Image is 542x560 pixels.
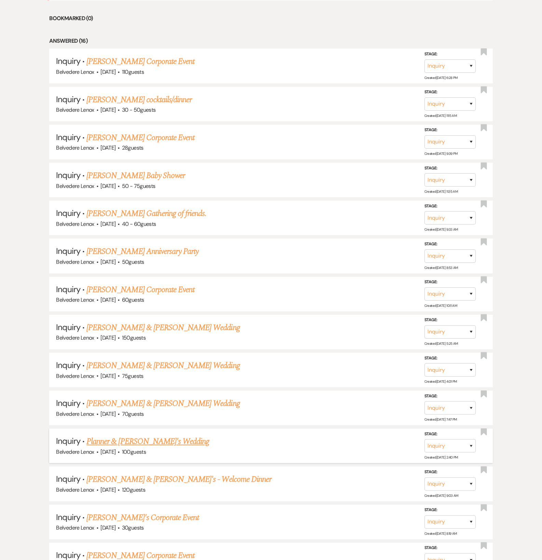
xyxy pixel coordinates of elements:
[100,258,116,265] span: [DATE]
[56,144,94,151] span: Belvedere Lenox
[56,258,94,265] span: Belvedere Lenox
[86,94,192,106] a: [PERSON_NAME] cocktails/dinner
[424,354,476,362] label: Stage:
[424,431,476,438] label: Stage:
[122,220,156,228] span: 40 - 60 guests
[100,220,116,228] span: [DATE]
[122,372,144,380] span: 75 guests
[56,512,80,522] span: Inquiry
[424,506,476,514] label: Stage:
[86,132,194,144] a: [PERSON_NAME] Corporate Event
[56,296,94,303] span: Belvedere Lenox
[56,360,80,370] span: Inquiry
[56,246,80,256] span: Inquiry
[86,245,199,258] a: [PERSON_NAME] Anniversary Party
[122,296,144,303] span: 60 guests
[86,473,271,486] a: [PERSON_NAME] & [PERSON_NAME]'s - Welcome Dinner
[122,106,156,113] span: 30 - 50 guests
[49,14,492,23] li: Bookmarked (0)
[122,68,144,76] span: 110 guests
[86,397,240,410] a: [PERSON_NAME] & [PERSON_NAME] Wedding
[100,372,116,380] span: [DATE]
[56,322,80,332] span: Inquiry
[424,316,476,324] label: Stage:
[122,486,145,493] span: 120 guests
[122,410,144,418] span: 70 guests
[86,322,240,334] a: [PERSON_NAME] & [PERSON_NAME] Wedding
[56,132,80,142] span: Inquiry
[424,341,458,346] span: Created: [DATE] 5:25 AM
[424,303,457,308] span: Created: [DATE] 10:11 AM
[122,524,144,531] span: 30 guests
[56,208,80,218] span: Inquiry
[424,189,458,194] span: Created: [DATE] 11:35 AM
[122,448,146,455] span: 100 guests
[424,455,458,460] span: Created: [DATE] 2:40 PM
[424,379,457,384] span: Created: [DATE] 4:01 PM
[424,393,476,400] label: Stage:
[56,474,80,484] span: Inquiry
[424,493,458,498] span: Created: [DATE] 9:03 AM
[122,182,155,190] span: 50 - 75 guests
[424,126,476,134] label: Stage:
[100,144,116,151] span: [DATE]
[56,436,80,446] span: Inquiry
[86,207,206,220] a: [PERSON_NAME] Gathering of friends.
[424,164,476,172] label: Stage:
[56,220,94,228] span: Belvedere Lenox
[424,203,476,210] label: Stage:
[86,511,199,524] a: [PERSON_NAME]'s Corporate Event
[424,531,457,536] span: Created: [DATE] 8:19 AM
[100,182,116,190] span: [DATE]
[122,144,144,151] span: 28 guests
[56,94,80,105] span: Inquiry
[56,106,94,113] span: Belvedere Lenox
[424,278,476,286] label: Stage:
[86,435,209,448] a: Planner & [PERSON_NAME]'s Wedding
[86,359,240,372] a: [PERSON_NAME] & [PERSON_NAME] Wedding
[86,55,194,68] a: [PERSON_NAME] Corporate Event
[56,182,94,190] span: Belvedere Lenox
[122,258,144,265] span: 50 guests
[424,51,476,58] label: Stage:
[56,372,94,380] span: Belvedere Lenox
[86,169,185,182] a: [PERSON_NAME] Baby Shower
[424,88,476,96] label: Stage:
[56,448,94,455] span: Belvedere Lenox
[424,544,476,552] label: Stage:
[49,37,492,45] li: Answered (16)
[100,68,116,76] span: [DATE]
[56,524,94,531] span: Belvedere Lenox
[100,296,116,303] span: [DATE]
[100,106,116,113] span: [DATE]
[56,398,80,408] span: Inquiry
[424,265,458,270] span: Created: [DATE] 8:53 AM
[424,468,476,476] label: Stage:
[56,170,80,180] span: Inquiry
[100,410,116,418] span: [DATE]
[56,334,94,341] span: Belvedere Lenox
[424,241,476,248] label: Stage:
[100,524,116,531] span: [DATE]
[56,68,94,76] span: Belvedere Lenox
[424,113,457,118] span: Created: [DATE] 11:15 AM
[56,284,80,295] span: Inquiry
[424,151,458,156] span: Created: [DATE] 9:39 PM
[86,284,194,296] a: [PERSON_NAME] Corporate Event
[56,486,94,493] span: Belvedere Lenox
[56,410,94,418] span: Belvedere Lenox
[56,56,80,66] span: Inquiry
[122,334,146,341] span: 150 guests
[100,448,116,455] span: [DATE]
[424,76,458,80] span: Created: [DATE] 6:28 PM
[100,486,116,493] span: [DATE]
[424,417,457,422] span: Created: [DATE] 7:47 PM
[424,227,458,232] span: Created: [DATE] 9:33 AM
[100,334,116,341] span: [DATE]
